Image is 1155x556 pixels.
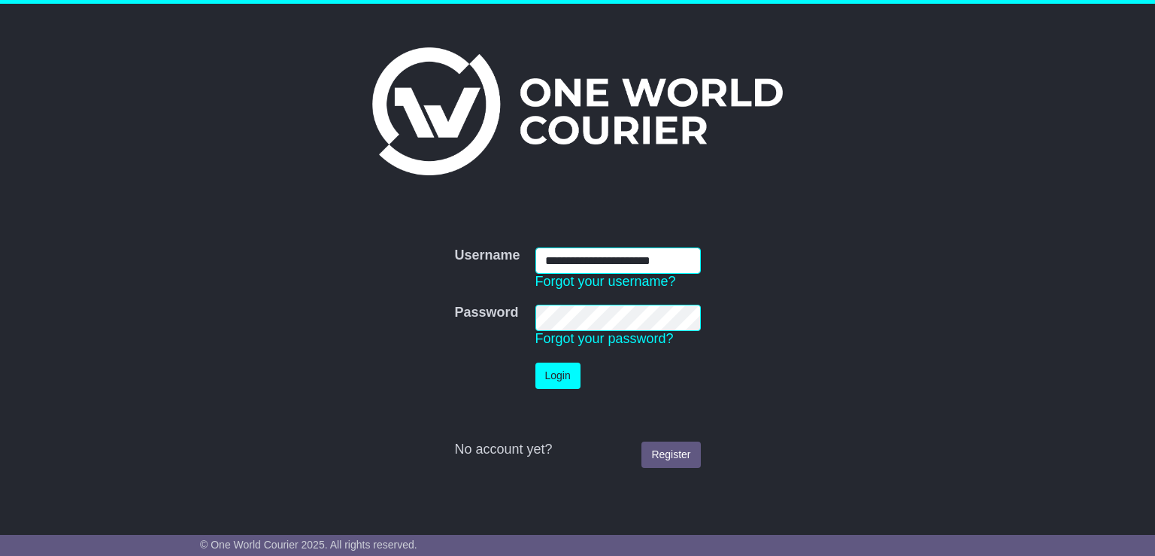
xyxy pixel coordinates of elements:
span: © One World Courier 2025. All rights reserved. [200,539,417,551]
a: Forgot your password? [535,331,674,346]
a: Register [641,442,700,468]
div: No account yet? [454,442,700,458]
label: Username [454,248,520,264]
label: Password [454,305,518,321]
button: Login [535,363,581,389]
a: Forgot your username? [535,274,676,289]
img: One World [372,47,783,175]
